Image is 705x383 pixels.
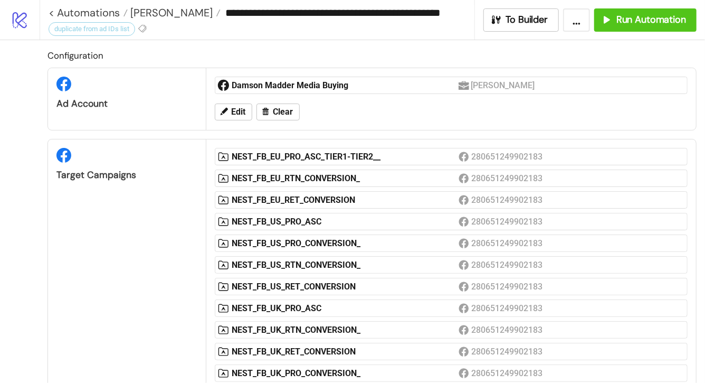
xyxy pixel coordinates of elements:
[471,323,545,337] div: 280651249902183
[232,281,459,293] div: NEST_FB_US_RET_CONVERSION
[232,238,459,249] div: NEST_FB_US_PRO_CONVERSION_
[471,172,545,185] div: 280651249902183
[471,193,545,207] div: 280651249902183
[49,7,128,18] a: < Automations
[471,79,537,92] div: [PERSON_NAME]
[483,8,559,32] button: To Builder
[563,8,590,32] button: ...
[232,259,459,271] div: NEST_FB_US_RTN_CONVERSION_
[471,367,545,380] div: 280651249902183
[232,368,459,379] div: NEST_FB_UK_PRO_CONVERSION_
[232,80,459,91] div: Damson Madder Media Buying
[56,98,197,110] div: Ad Account
[232,303,459,314] div: NEST_FB_UK_PRO_ASC
[232,194,459,206] div: NEST_FB_EU_RET_CONVERSION
[231,107,245,117] span: Edit
[471,150,545,163] div: 280651249902183
[471,280,545,293] div: 280651249902183
[594,8,697,32] button: Run Automation
[256,104,300,120] button: Clear
[56,169,197,181] div: Target Campaigns
[128,6,213,20] span: [PERSON_NAME]
[506,14,548,26] span: To Builder
[471,302,545,315] div: 280651249902183
[471,215,545,228] div: 280651249902183
[273,107,293,117] span: Clear
[49,22,135,36] div: duplicate from ad IDs list
[232,151,459,163] div: NEST_FB_EU_PRO_ASC_TIER1-TIER2__
[471,258,545,272] div: 280651249902183
[471,237,545,250] div: 280651249902183
[471,345,545,358] div: 280651249902183
[232,173,459,184] div: NEST_FB_EU_RTN_CONVERSION_
[616,14,686,26] span: Run Automation
[232,346,459,358] div: NEST_FB_UK_RET_CONVERSION
[47,49,697,62] h2: Configuration
[128,7,221,18] a: [PERSON_NAME]
[232,216,459,228] div: NEST_FB_US_PRO_ASC
[215,104,252,120] button: Edit
[232,324,459,336] div: NEST_FB_UK_RTN_CONVERSION_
